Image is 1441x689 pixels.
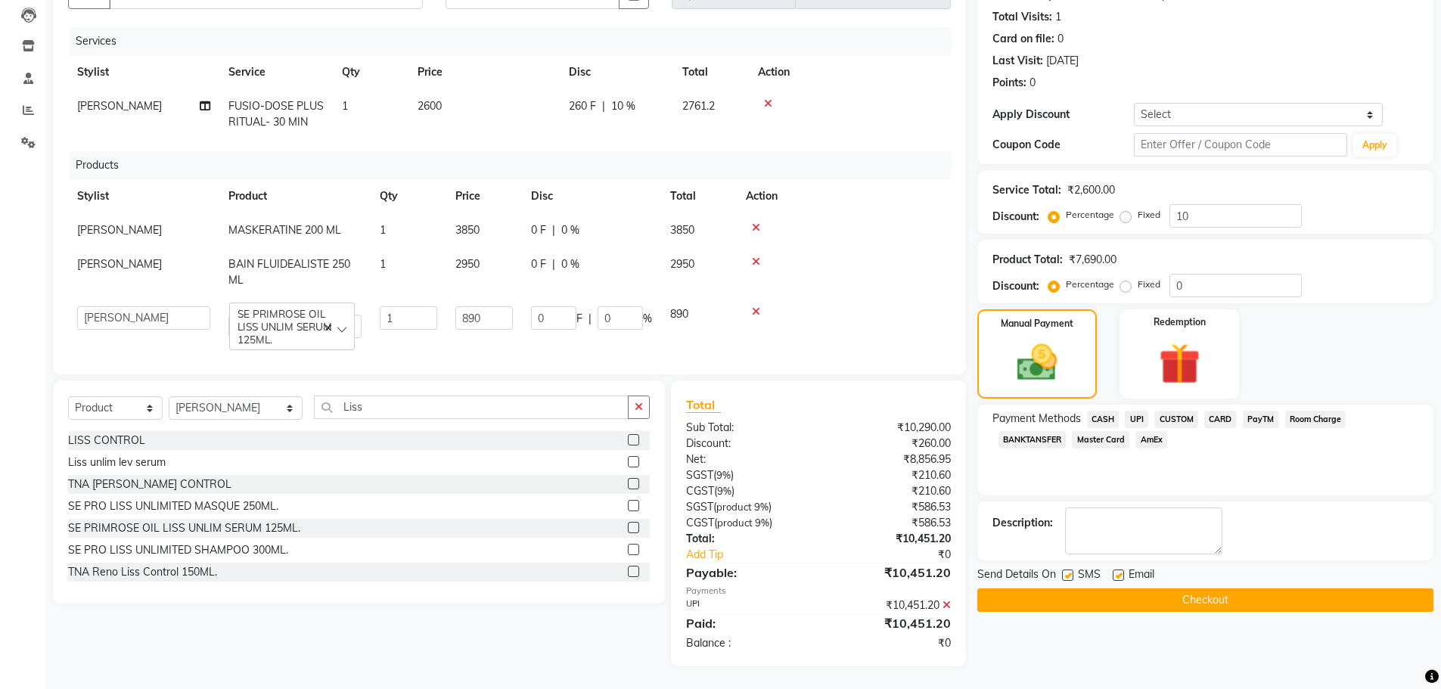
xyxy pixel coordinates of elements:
[675,420,818,436] div: Sub Total:
[1138,278,1160,291] label: Fixed
[68,55,219,89] th: Stylist
[673,55,749,89] th: Total
[818,614,962,632] div: ₹10,451.20
[818,483,962,499] div: ₹210.60
[602,98,605,114] span: |
[992,137,1135,153] div: Coupon Code
[992,411,1081,427] span: Payment Methods
[455,257,480,271] span: 2950
[682,99,715,113] span: 2761.2
[675,531,818,547] div: Total:
[818,515,962,531] div: ₹586.53
[1154,315,1206,329] label: Redemption
[675,515,818,531] div: ( )
[717,517,753,529] span: product
[1057,31,1064,47] div: 0
[717,485,731,497] span: 9%
[446,179,522,213] th: Price
[68,564,217,580] div: TNA Reno Liss Control 150ML.
[1285,411,1346,428] span: Room Charge
[68,498,278,514] div: SE PRO LISS UNLIMITED MASQUE 250ML.
[992,278,1039,294] div: Discount:
[1125,411,1148,428] span: UPI
[716,469,731,481] span: 9%
[675,547,842,563] a: Add Tip
[68,455,166,470] div: Liss unlim lev serum
[70,151,962,179] div: Products
[737,179,951,213] th: Action
[70,27,962,55] div: Services
[68,520,300,536] div: SE PRIMROSE OIL LISS UNLIM SERUM 125ML.
[1030,75,1036,91] div: 0
[1072,431,1129,448] span: Master Card
[219,179,371,213] th: Product
[992,53,1043,69] div: Last Visit:
[560,55,673,89] th: Disc
[992,31,1054,47] div: Card on file:
[408,55,560,89] th: Price
[552,256,555,272] span: |
[611,98,635,114] span: 10 %
[686,484,714,498] span: CGST
[455,223,480,237] span: 3850
[670,307,688,321] span: 890
[552,222,555,238] span: |
[418,99,442,113] span: 2600
[1135,431,1167,448] span: AmEx
[716,501,752,513] span: product
[818,452,962,467] div: ₹8,856.95
[1353,134,1396,157] button: Apply
[755,517,769,529] span: 9%
[670,257,694,271] span: 2950
[333,55,408,89] th: Qty
[219,55,333,89] th: Service
[843,547,962,563] div: ₹0
[314,396,629,419] input: Search or Scan
[686,516,714,529] span: CGST
[1001,317,1073,331] label: Manual Payment
[992,252,1063,268] div: Product Total:
[531,222,546,238] span: 0 F
[818,531,962,547] div: ₹10,451.20
[228,223,341,237] span: MASKERATINE 200 ML
[522,179,661,213] th: Disc
[531,256,546,272] span: 0 F
[1154,411,1198,428] span: CUSTOM
[992,209,1039,225] div: Discount:
[380,257,386,271] span: 1
[371,179,446,213] th: Qty
[228,257,350,287] span: BAIN FLUIDEALISTE 250 ML
[1129,566,1154,585] span: Email
[1138,208,1160,222] label: Fixed
[68,179,219,213] th: Stylist
[380,223,386,237] span: 1
[675,452,818,467] div: Net:
[675,563,818,582] div: Payable:
[992,107,1135,123] div: Apply Discount
[992,75,1026,91] div: Points:
[561,222,579,238] span: 0 %
[977,588,1433,612] button: Checkout
[675,614,818,632] div: Paid:
[686,500,713,514] span: SGST
[1134,133,1347,157] input: Enter Offer / Coupon Code
[1067,182,1115,198] div: ₹2,600.00
[670,223,694,237] span: 3850
[675,635,818,651] div: Balance :
[77,99,162,113] span: [PERSON_NAME]
[1087,411,1120,428] span: CASH
[818,436,962,452] div: ₹260.00
[992,182,1061,198] div: Service Total:
[686,468,713,482] span: SGST
[818,597,962,613] div: ₹10,451.20
[1046,53,1079,69] div: [DATE]
[1146,338,1213,390] img: _gift.svg
[238,307,332,346] span: SE PRIMROSE OIL LISS UNLIM SERUM 125ML.
[818,499,962,515] div: ₹586.53
[675,499,818,515] div: ( )
[589,311,592,327] span: |
[576,311,582,327] span: F
[977,566,1056,585] span: Send Details On
[68,542,288,558] div: SE PRO LISS UNLIMITED SHAMPOO 300ML.
[818,420,962,436] div: ₹10,290.00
